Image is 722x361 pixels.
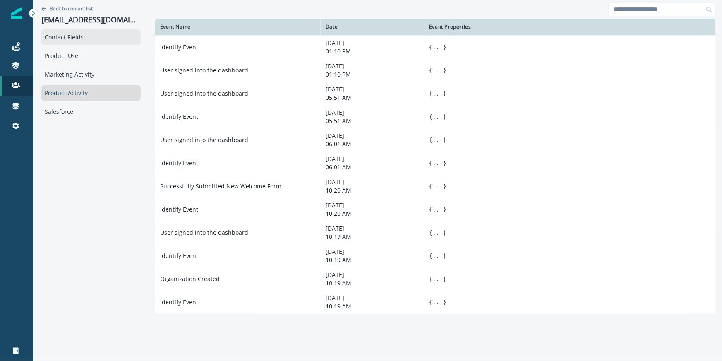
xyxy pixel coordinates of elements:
[326,233,419,241] p: 10:19 AM
[429,24,711,30] div: Event Properties
[326,94,419,102] p: 05:51 AM
[443,90,446,97] span: }
[443,206,446,213] span: }
[443,113,446,120] span: }
[326,85,419,94] p: [DATE]
[50,5,93,12] p: Back to contact list
[432,205,443,214] button: ...
[326,70,419,79] p: 01:10 PM
[432,89,443,98] button: ...
[326,39,419,47] p: [DATE]
[429,206,432,213] span: {
[326,47,419,55] p: 01:10 PM
[326,256,419,264] p: 10:19 AM
[443,67,446,74] span: }
[429,113,432,120] span: {
[11,7,22,19] img: Inflection
[41,104,141,119] div: Salesforce
[432,229,443,237] button: ...
[41,67,141,82] div: Marketing Activity
[155,175,321,198] td: Successfully Submitted New Welcome Form
[326,279,419,287] p: 10:19 AM
[443,299,446,306] span: }
[326,302,419,310] p: 10:19 AM
[155,82,321,105] td: User signed into the dashboard
[326,108,419,117] p: [DATE]
[326,209,419,218] p: 10:20 AM
[41,15,141,24] p: [EMAIL_ADDRESS][DOMAIN_NAME]
[443,44,446,51] span: }
[432,136,443,144] button: ...
[443,253,446,259] span: }
[326,140,419,148] p: 06:01 AM
[443,229,446,236] span: }
[155,267,321,291] td: Organization Created
[41,29,141,45] div: Contact Fields
[160,24,316,30] div: Event Name
[432,43,443,51] button: ...
[41,5,93,12] button: Go back
[326,24,419,30] div: Date
[326,155,419,163] p: [DATE]
[155,221,321,244] td: User signed into the dashboard
[429,253,432,259] span: {
[429,276,432,282] span: {
[155,105,321,128] td: Identify Event
[432,298,443,306] button: ...
[432,275,443,283] button: ...
[326,294,419,302] p: [DATE]
[155,198,321,221] td: Identify Event
[429,299,432,306] span: {
[326,62,419,70] p: [DATE]
[155,291,321,314] td: Identify Event
[429,229,432,236] span: {
[41,85,141,101] div: Product Activity
[443,160,446,166] span: }
[326,186,419,195] p: 10:20 AM
[155,35,321,59] td: Identify Event
[432,182,443,190] button: ...
[326,163,419,171] p: 06:01 AM
[155,128,321,152] td: User signed into the dashboard
[155,244,321,267] td: Identify Event
[429,183,432,190] span: {
[443,183,446,190] span: }
[326,117,419,125] p: 05:51 AM
[326,248,419,256] p: [DATE]
[443,276,446,282] span: }
[326,224,419,233] p: [DATE]
[41,48,141,63] div: Product User
[432,66,443,75] button: ...
[429,44,432,51] span: {
[326,201,419,209] p: [DATE]
[326,271,419,279] p: [DATE]
[432,113,443,121] button: ...
[429,67,432,74] span: {
[326,132,419,140] p: [DATE]
[429,160,432,166] span: {
[429,137,432,143] span: {
[432,159,443,167] button: ...
[432,252,443,260] button: ...
[443,137,446,143] span: }
[429,90,432,97] span: {
[155,152,321,175] td: Identify Event
[155,59,321,82] td: User signed into the dashboard
[326,178,419,186] p: [DATE]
